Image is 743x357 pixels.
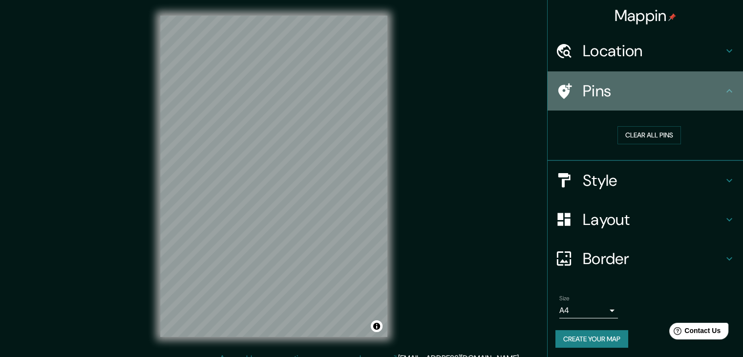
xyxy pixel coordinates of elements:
label: Size [559,294,570,302]
div: Border [548,239,743,278]
button: Clear all pins [617,126,681,144]
div: Location [548,31,743,70]
h4: Style [583,171,723,190]
div: Pins [548,71,743,111]
button: Toggle attribution [371,320,382,332]
div: Style [548,161,743,200]
button: Create your map [555,330,628,348]
h4: Border [583,249,723,268]
h4: Location [583,41,723,61]
canvas: Map [160,16,387,337]
div: Layout [548,200,743,239]
h4: Mappin [615,6,677,25]
h4: Layout [583,210,723,229]
iframe: Help widget launcher [656,319,732,346]
div: A4 [559,303,618,318]
h4: Pins [583,81,723,101]
img: pin-icon.png [668,13,676,21]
